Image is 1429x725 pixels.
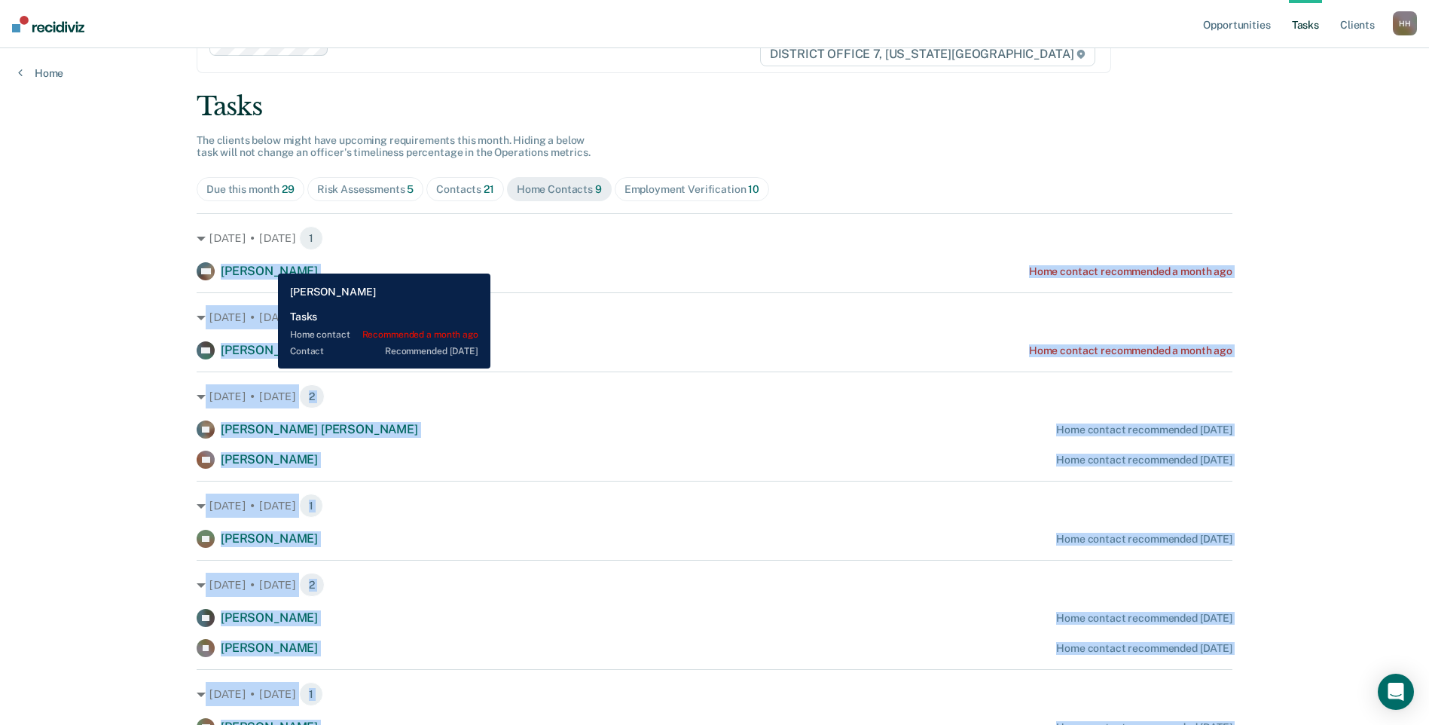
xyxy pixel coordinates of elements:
[206,183,295,196] div: Due this month
[197,91,1232,122] div: Tasks
[624,183,759,196] div: Employment Verification
[484,183,494,195] span: 21
[517,183,602,196] div: Home Contacts
[12,16,84,32] img: Recidiviz
[299,494,323,518] span: 1
[221,264,318,278] span: [PERSON_NAME]
[221,452,318,467] span: [PERSON_NAME]
[221,422,418,436] span: [PERSON_NAME] [PERSON_NAME]
[317,183,414,196] div: Risk Assessments
[282,183,295,195] span: 29
[18,66,63,80] a: Home
[1378,674,1414,710] div: Open Intercom Messenger
[221,610,318,625] span: [PERSON_NAME]
[1056,533,1232,546] div: Home contact recommended [DATE]
[748,183,759,195] span: 10
[1029,344,1232,357] div: Home contact recommended a month ago
[1393,11,1417,35] button: HH
[1056,454,1232,467] div: Home contact recommended [DATE]
[197,226,1232,250] div: [DATE] • [DATE] 1
[197,384,1232,408] div: [DATE] • [DATE] 2
[299,682,323,706] span: 1
[407,183,414,195] span: 5
[760,42,1095,66] span: DISTRICT OFFICE 7, [US_STATE][GEOGRAPHIC_DATA]
[197,573,1232,597] div: [DATE] • [DATE] 2
[1056,642,1232,655] div: Home contact recommended [DATE]
[197,494,1232,518] div: [DATE] • [DATE] 1
[221,531,318,546] span: [PERSON_NAME]
[299,226,323,250] span: 1
[436,183,494,196] div: Contacts
[1029,265,1232,278] div: Home contact recommended a month ago
[1056,612,1232,625] div: Home contact recommended [DATE]
[197,305,1232,329] div: [DATE] • [DATE] 1
[1393,11,1417,35] div: H H
[221,641,318,655] span: [PERSON_NAME]
[299,573,325,597] span: 2
[221,343,318,357] span: [PERSON_NAME]
[197,134,591,159] span: The clients below might have upcoming requirements this month. Hiding a below task will not chang...
[299,305,323,329] span: 1
[595,183,602,195] span: 9
[299,384,325,408] span: 2
[197,682,1232,706] div: [DATE] • [DATE] 1
[1056,424,1232,436] div: Home contact recommended [DATE]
